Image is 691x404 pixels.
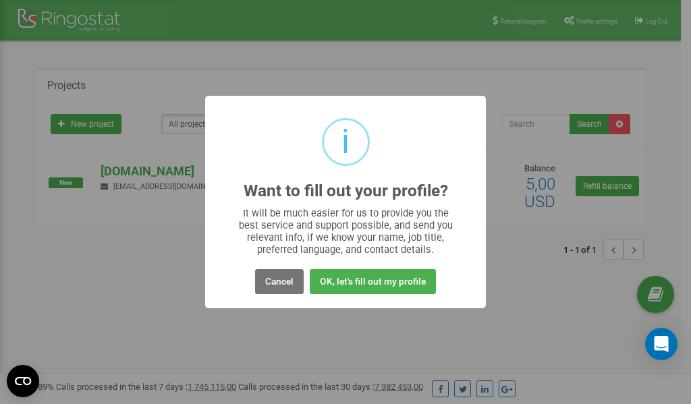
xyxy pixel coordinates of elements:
button: Cancel [255,269,304,294]
button: OK, let's fill out my profile [310,269,436,294]
h2: Want to fill out your profile? [244,182,448,200]
div: Open Intercom Messenger [645,328,678,360]
div: It will be much easier for us to provide you the best service and support possible, and send you ... [232,207,460,256]
button: Open CMP widget [7,365,39,397]
div: i [341,120,350,164]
